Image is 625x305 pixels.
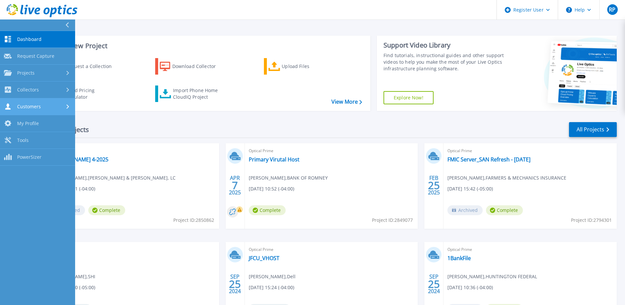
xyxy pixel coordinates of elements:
a: All Projects [569,122,617,137]
span: Complete [486,205,523,215]
span: Archived [447,205,483,215]
span: Tools [17,137,29,143]
span: [DATE] 15:42 (-05:00) [447,185,493,192]
span: [DATE] 10:36 (-04:00) [447,284,493,291]
div: SEP 2024 [428,272,440,296]
span: [PERSON_NAME] , [PERSON_NAME] & [PERSON_NAME], LC [50,174,176,182]
span: Project ID: 2850862 [173,217,214,224]
span: [PERSON_NAME] , BANK OF ROMNEY [249,174,328,182]
span: [DATE] 15:24 (-04:00) [249,284,294,291]
div: Support Video Library [384,41,506,50]
div: Download Collector [172,60,225,73]
span: Complete [88,205,125,215]
a: Primary Virutal Host [249,156,299,163]
a: Upload Files [264,58,337,75]
span: [PERSON_NAME] , Dell [249,273,296,280]
div: Find tutorials, instructional guides and other support videos to help you make the most of your L... [384,52,506,72]
a: Download Collector [155,58,229,75]
span: My Profile [17,120,39,126]
span: Customers [17,104,41,110]
h3: Start a New Project [47,42,362,50]
span: Collectors [17,87,39,93]
span: Project ID: 2794301 [571,217,612,224]
span: Optical Prime [50,147,215,154]
span: Optical Prime [249,147,414,154]
span: 25 [229,281,241,287]
span: Request Capture [17,53,54,59]
span: [PERSON_NAME] , HUNTINGTON FEDERAL [447,273,537,280]
div: Cloud Pricing Calculator [65,87,117,100]
span: Projects [17,70,35,76]
span: 25 [428,183,440,188]
span: Optical Prime [50,246,215,253]
span: PowerSizer [17,154,42,160]
span: 7 [232,183,238,188]
span: [DATE] 10:52 (-04:00) [249,185,294,192]
a: Explore Now! [384,91,434,104]
a: Cloud Pricing Calculator [47,85,120,102]
span: Optical Prime [447,246,613,253]
div: FEB 2025 [428,173,440,197]
span: Dashboard [17,36,42,42]
span: [PERSON_NAME] , FARMERS & MECHANICS INSURANCE [447,174,566,182]
a: 1BankFile [447,255,471,261]
a: [PERSON_NAME] 4-2025 [50,156,108,163]
div: Upload Files [282,60,334,73]
a: JFCU_VHOST [249,255,279,261]
span: Optical Prime [447,147,613,154]
a: Request a Collection [47,58,120,75]
a: FMIC Server_SAN Refresh - [DATE] [447,156,530,163]
div: Import Phone Home CloudIQ Project [173,87,224,100]
a: View More [331,99,362,105]
span: 25 [428,281,440,287]
div: SEP 2024 [229,272,241,296]
div: APR 2025 [229,173,241,197]
span: Optical Prime [249,246,414,253]
span: Complete [249,205,286,215]
span: RP [609,7,615,12]
div: Request a Collection [66,60,118,73]
span: Project ID: 2849077 [372,217,413,224]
